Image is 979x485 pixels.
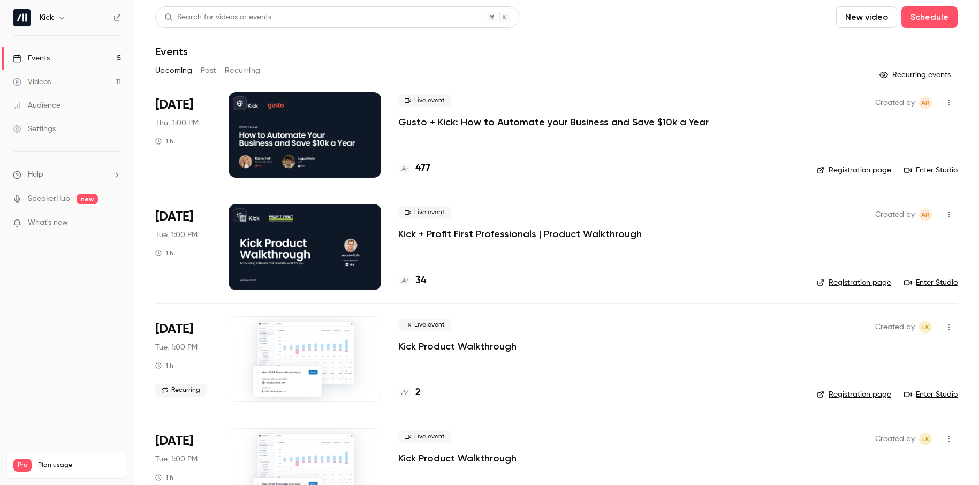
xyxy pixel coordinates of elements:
[13,53,50,64] div: Events
[40,12,54,23] h6: Kick
[164,12,271,23] div: Search for videos or events
[155,342,198,353] span: Tue, 1:00 PM
[921,96,930,109] span: AR
[398,430,451,443] span: Live event
[398,206,451,219] span: Live event
[13,9,31,26] img: Kick
[155,208,193,225] span: [DATE]
[904,277,958,288] a: Enter Studio
[398,274,426,288] a: 34
[398,94,451,107] span: Live event
[922,321,929,334] span: LK
[875,96,915,109] span: Created by
[155,321,193,338] span: [DATE]
[155,384,207,397] span: Recurring
[415,161,430,176] h4: 477
[901,6,958,28] button: Schedule
[155,137,173,146] div: 1 h
[919,96,932,109] span: Andrew Roth
[155,45,188,58] h1: Events
[155,230,198,240] span: Tue, 1:00 PM
[921,208,930,221] span: AR
[13,77,51,87] div: Videos
[155,454,198,465] span: Tue, 1:00 PM
[875,66,958,84] button: Recurring events
[922,433,929,445] span: LK
[155,204,211,290] div: Sep 30 Tue, 2:00 PM (America/Toronto)
[77,194,98,204] span: new
[13,459,32,472] span: Pro
[155,249,173,257] div: 1 h
[919,321,932,334] span: Logan Kieller
[155,473,173,482] div: 1 h
[398,452,517,465] a: Kick Product Walkthrough
[38,461,120,469] span: Plan usage
[155,361,173,370] div: 1 h
[155,62,192,79] button: Upcoming
[398,319,451,331] span: Live event
[155,92,211,178] div: Sep 25 Thu, 11:00 AM (America/Vancouver)
[415,274,426,288] h4: 34
[398,385,421,400] a: 2
[875,208,915,221] span: Created by
[817,165,891,176] a: Registration page
[28,169,43,180] span: Help
[398,228,642,240] a: Kick + Profit First Professionals | Product Walkthrough
[28,217,68,229] span: What's new
[28,193,70,204] a: SpeakerHub
[13,169,121,180] li: help-dropdown-opener
[398,161,430,176] a: 477
[919,208,932,221] span: Andrew Roth
[155,96,193,113] span: [DATE]
[398,116,709,128] a: Gusto + Kick: How to Automate your Business and Save $10k a Year
[415,385,421,400] h4: 2
[108,218,121,228] iframe: Noticeable Trigger
[836,6,897,28] button: New video
[155,316,211,402] div: Sep 30 Tue, 11:00 AM (America/Los Angeles)
[875,321,915,334] span: Created by
[398,340,517,353] a: Kick Product Walkthrough
[155,433,193,450] span: [DATE]
[875,433,915,445] span: Created by
[225,62,261,79] button: Recurring
[904,165,958,176] a: Enter Studio
[201,62,216,79] button: Past
[155,118,199,128] span: Thu, 1:00 PM
[13,124,56,134] div: Settings
[817,389,891,400] a: Registration page
[904,389,958,400] a: Enter Studio
[817,277,891,288] a: Registration page
[919,433,932,445] span: Logan Kieller
[13,100,60,111] div: Audience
